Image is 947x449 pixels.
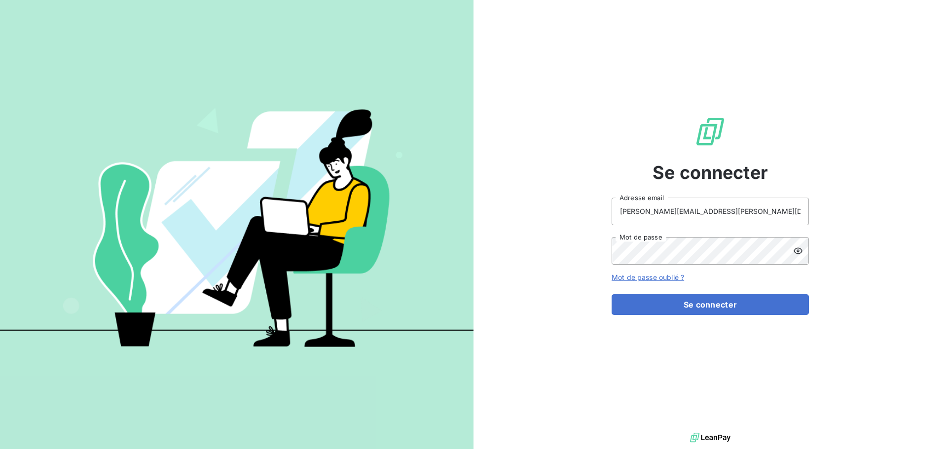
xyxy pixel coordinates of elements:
[612,294,809,315] button: Se connecter
[612,273,684,281] a: Mot de passe oublié ?
[690,430,730,445] img: logo
[653,159,768,186] span: Se connecter
[694,116,726,147] img: Logo LeanPay
[612,198,809,225] input: placeholder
